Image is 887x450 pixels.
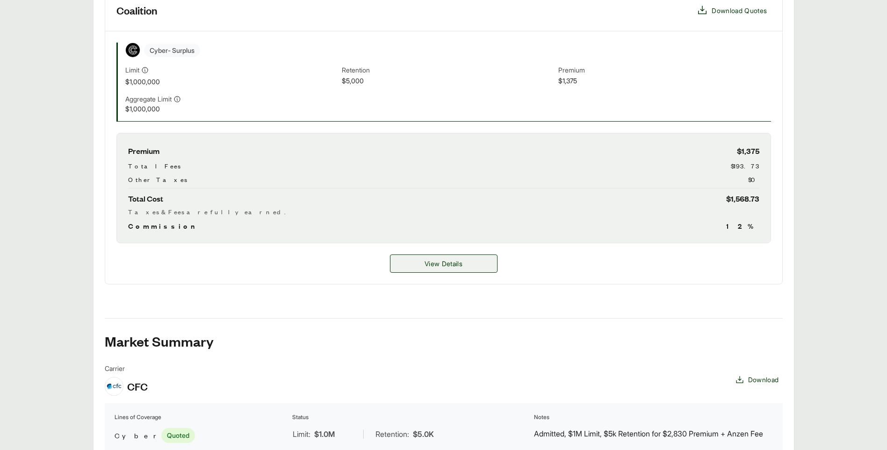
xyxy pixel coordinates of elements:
[128,192,163,205] span: Total Cost
[128,220,199,232] span: Commission
[293,428,310,440] span: Limit:
[390,254,498,273] a: Coalition details
[731,371,783,388] button: Download
[105,334,783,348] h2: Market Summary
[144,44,200,57] span: Cyber - Surplus
[125,94,172,104] span: Aggregate Limit
[731,161,759,171] span: $193.73
[375,428,409,440] span: Retention:
[128,207,759,217] div: Taxes & Fees are fully earned.
[314,428,335,440] span: $1.0M
[712,6,767,15] span: Download Quotes
[362,429,365,439] span: |
[128,145,159,157] span: Premium
[128,161,180,171] span: Total Fees
[425,259,462,269] span: View Details
[748,174,759,184] span: $0
[342,65,555,76] span: Retention
[115,430,158,441] span: Cyber
[726,192,759,205] span: $1,568.73
[726,220,759,232] span: 12 %
[693,1,771,20] button: Download Quotes
[105,377,123,395] img: CFC
[413,428,434,440] span: $5.0K
[748,375,779,385] span: Download
[558,65,771,76] span: Premium
[126,43,140,57] img: Coalition
[105,363,148,373] span: Carrier
[534,413,773,422] th: Notes
[127,379,148,393] span: CFC
[125,77,338,87] span: $1,000,000
[558,76,771,87] span: $1,375
[737,145,759,157] span: $1,375
[125,104,338,114] span: $1,000,000
[534,428,773,439] p: Admitted, $1M Limit, $5k Retention for $2,830 Premium + Anzen Fee
[292,413,532,422] th: Status
[342,76,555,87] span: $5,000
[390,254,498,273] button: View Details
[114,413,290,422] th: Lines of Coverage
[161,428,195,443] span: Quoted
[128,174,187,184] span: Other Taxes
[116,3,158,17] h3: Coalition
[125,65,139,75] span: Limit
